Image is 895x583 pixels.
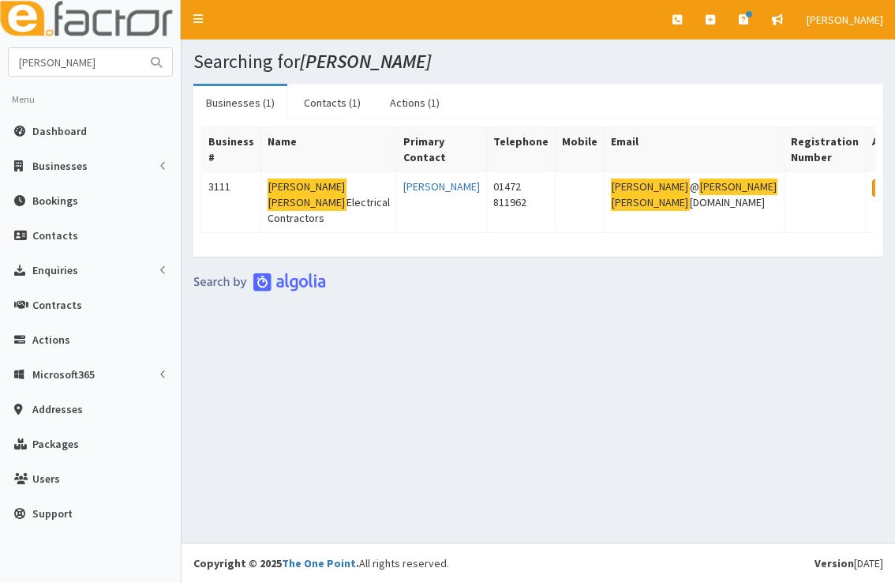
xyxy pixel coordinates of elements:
[182,543,895,583] footer: All rights reserved.
[611,194,690,211] mark: [PERSON_NAME]
[202,127,261,172] th: Business #
[604,127,785,172] th: Email
[32,367,95,382] span: Microsoft365
[261,172,397,233] td: Electrical Contractors
[268,179,346,195] mark: [PERSON_NAME]
[699,179,778,195] mark: [PERSON_NAME]
[268,194,346,211] mark: [PERSON_NAME]
[32,402,83,416] span: Addresses
[785,127,866,172] th: Registration Number
[202,172,261,233] td: 3111
[403,179,480,194] a: [PERSON_NAME]
[32,194,78,208] span: Bookings
[32,437,79,451] span: Packages
[32,333,70,347] span: Actions
[807,13,883,27] span: [PERSON_NAME]
[32,506,73,521] span: Support
[486,127,555,172] th: Telephone
[555,127,604,172] th: Mobile
[261,127,397,172] th: Name
[193,556,359,570] strong: Copyright © 2025 .
[193,273,326,291] img: search-by-algolia-light-background.png
[32,298,82,312] span: Contracts
[32,124,87,138] span: Dashboard
[377,86,452,119] a: Actions (1)
[300,49,431,73] i: [PERSON_NAME]
[486,172,555,233] td: 01472 811962
[282,556,356,570] a: The One Point
[396,127,486,172] th: Primary Contact
[32,263,78,277] span: Enquiries
[32,228,78,243] span: Contacts
[9,48,141,76] input: Search...
[814,555,883,571] div: [DATE]
[814,556,854,570] b: Version
[604,172,785,233] td: @ [DOMAIN_NAME]
[291,86,373,119] a: Contacts (1)
[32,159,88,173] span: Businesses
[193,51,883,72] h1: Searching for
[611,179,690,195] mark: [PERSON_NAME]
[32,472,60,486] span: Users
[193,86,287,119] a: Businesses (1)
